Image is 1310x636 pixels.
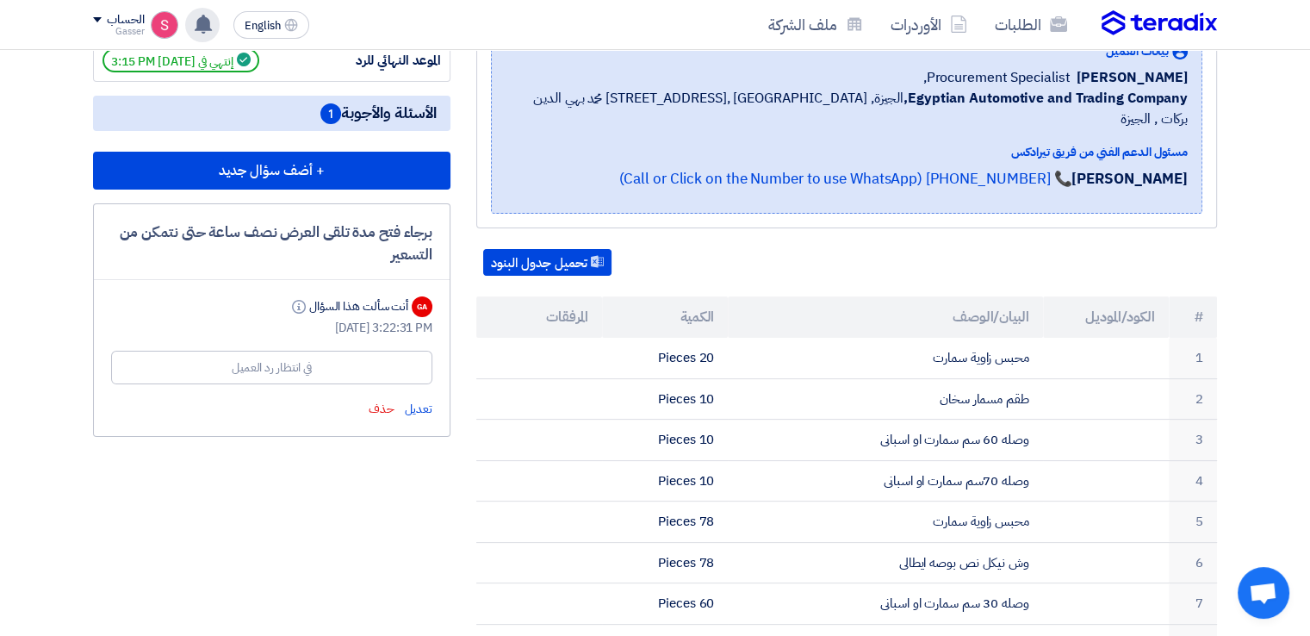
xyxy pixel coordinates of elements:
[1077,67,1188,88] span: [PERSON_NAME]
[602,420,728,461] td: 10 Pieces
[728,378,1042,420] td: طقم مسمار سخان
[728,338,1042,378] td: محبس زاوية سمارت
[1043,296,1169,338] th: الكود/الموديل
[754,4,877,45] a: ملف الشركة
[602,542,728,583] td: 78 Pieces
[289,297,408,315] div: أنت سألت هذا السؤال
[602,460,728,502] td: 10 Pieces
[728,460,1042,502] td: وصله 70سم سمارت او اسبانى
[981,4,1081,45] a: الطلبات
[320,103,437,124] span: الأسئلة والأجوبة
[602,296,728,338] th: الكمية
[1169,583,1217,625] td: 7
[232,359,312,377] div: في انتظار رد العميل
[233,11,309,39] button: English
[1106,42,1169,60] span: بيانات العميل
[728,502,1042,543] td: محبس زاوية سمارت
[1169,420,1217,461] td: 3
[602,502,728,543] td: 78 Pieces
[245,20,281,32] span: English
[923,67,1071,88] span: Procurement Specialist,
[1169,378,1217,420] td: 2
[412,296,432,317] div: GA
[602,338,728,378] td: 20 Pieces
[602,378,728,420] td: 10 Pieces
[151,11,178,39] img: unnamed_1748516558010.png
[111,319,432,337] div: [DATE] 3:22:31 PM
[728,583,1042,625] td: وصله 30 سم سمارت او اسبانى
[1169,542,1217,583] td: 6
[728,420,1042,461] td: وصله 60 سم سمارت او اسبانى
[102,48,259,72] span: إنتهي في [DATE] 3:15 PM
[728,542,1042,583] td: وش نيكل نص بوصه ايطالى
[476,296,602,338] th: المرفقات
[1238,567,1289,619] div: Open chat
[877,4,981,45] a: الأوردرات
[107,13,144,28] div: الحساب
[93,152,450,190] button: + أضف سؤال جديد
[728,296,1042,338] th: البيان/الوصف
[320,103,341,124] span: 1
[903,88,1188,109] b: Egyptian Automotive and Trading Company,
[602,583,728,625] td: 60 Pieces
[618,168,1071,190] a: 📞 [PHONE_NUMBER] (Call or Click on the Number to use WhatsApp)
[369,400,394,418] span: حذف
[506,143,1188,161] div: مسئول الدعم الفني من فريق تيرادكس
[1169,502,1217,543] td: 5
[404,400,432,418] span: تعديل
[312,51,441,71] div: الموعد النهائي للرد
[1071,168,1188,190] strong: [PERSON_NAME]
[506,88,1188,129] span: الجيزة, [GEOGRAPHIC_DATA] ,[STREET_ADDRESS] محمد بهي الدين بركات , الجيزة
[483,249,612,277] button: تحميل جدول البنود
[111,221,432,265] div: برجاء فتح مدة تلقى العرض نصف ساعة حتى نتمكن من التسعير
[1102,10,1217,36] img: Teradix logo
[1169,338,1217,378] td: 1
[1169,460,1217,502] td: 4
[93,27,144,36] div: Gasser
[1169,296,1217,338] th: #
